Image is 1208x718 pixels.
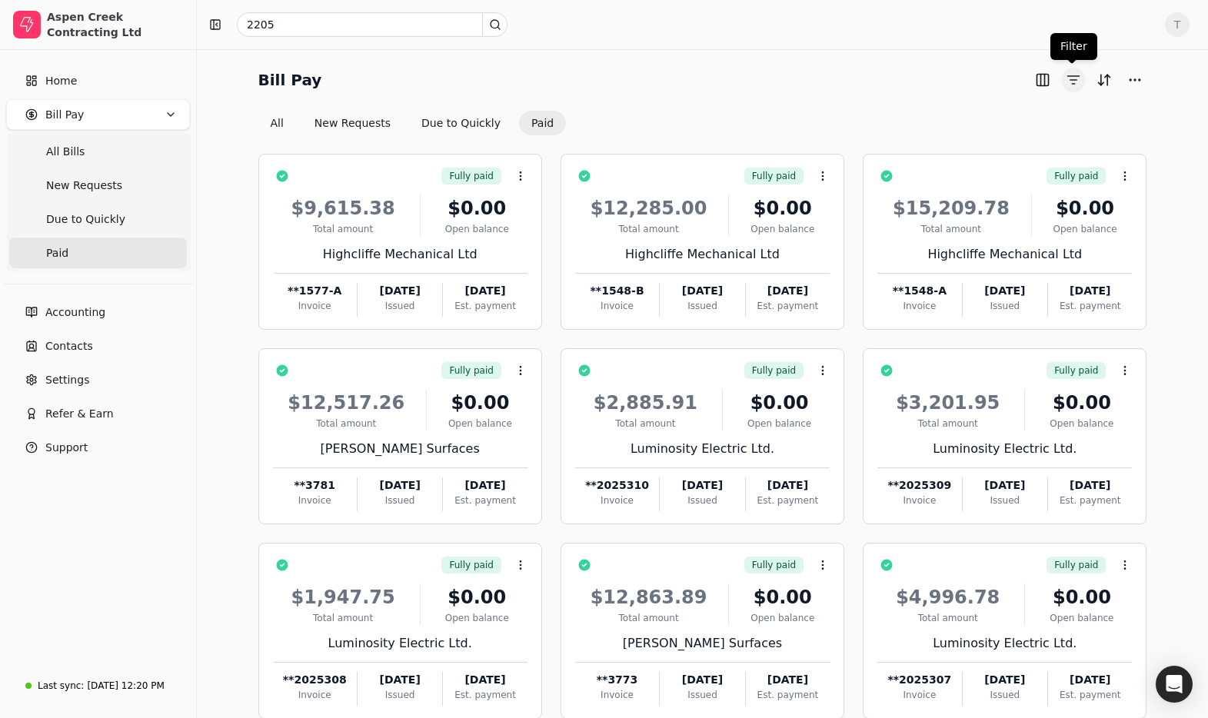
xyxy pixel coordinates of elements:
[877,634,1132,653] div: Luminosity Electric Ltd.
[45,406,114,422] span: Refer & Earn
[45,338,93,354] span: Contacts
[46,211,125,228] span: Due to Quickly
[6,331,190,361] a: Contacts
[877,440,1132,458] div: Luminosity Electric Ltd.
[443,688,527,702] div: Est. payment
[46,144,85,160] span: All Bills
[273,688,357,702] div: Invoice
[735,194,830,222] div: $0.00
[358,283,442,299] div: [DATE]
[963,672,1047,688] div: [DATE]
[46,245,68,261] span: Paid
[735,583,830,611] div: $0.00
[746,299,830,313] div: Est. payment
[273,583,414,611] div: $1,947.75
[449,364,493,377] span: Fully paid
[735,611,830,625] div: Open balance
[877,222,1025,236] div: Total amount
[660,299,744,313] div: Issued
[45,440,88,456] span: Support
[1050,33,1097,60] div: Filter
[1156,666,1193,703] div: Open Intercom Messenger
[1048,477,1132,494] div: [DATE]
[443,283,527,299] div: [DATE]
[752,364,796,377] span: Fully paid
[575,688,659,702] div: Invoice
[963,477,1047,494] div: [DATE]
[9,238,187,268] a: Paid
[877,611,1018,625] div: Total amount
[273,611,414,625] div: Total amount
[963,688,1047,702] div: Issued
[449,169,493,183] span: Fully paid
[258,111,567,135] div: Invoice filter options
[45,73,77,89] span: Home
[9,204,187,234] a: Due to Quickly
[877,494,961,507] div: Invoice
[9,170,187,201] a: New Requests
[1031,611,1132,625] div: Open balance
[273,299,357,313] div: Invoice
[273,417,421,430] div: Total amount
[1031,417,1132,430] div: Open balance
[45,304,105,321] span: Accounting
[6,364,190,395] a: Settings
[660,477,744,494] div: [DATE]
[877,299,961,313] div: Invoice
[746,688,830,702] div: Est. payment
[735,222,830,236] div: Open balance
[660,672,744,688] div: [DATE]
[427,194,527,222] div: $0.00
[449,558,493,572] span: Fully paid
[433,417,527,430] div: Open balance
[575,245,830,264] div: Highcliffe Mechanical Ltd
[6,398,190,429] button: Refer & Earn
[1038,194,1133,222] div: $0.00
[877,583,1018,611] div: $4,996.78
[273,222,414,236] div: Total amount
[1048,299,1132,313] div: Est. payment
[1165,12,1190,37] button: T
[575,194,723,222] div: $12,285.00
[427,222,527,236] div: Open balance
[963,494,1047,507] div: Issued
[575,634,830,653] div: [PERSON_NAME] Surfaces
[575,494,659,507] div: Invoice
[746,283,830,299] div: [DATE]
[6,297,190,327] a: Accounting
[729,417,830,430] div: Open balance
[877,389,1018,417] div: $3,201.95
[409,111,513,135] button: Due to Quickly
[752,558,796,572] span: Fully paid
[746,477,830,494] div: [DATE]
[427,611,527,625] div: Open balance
[1031,583,1132,611] div: $0.00
[358,494,442,507] div: Issued
[877,417,1018,430] div: Total amount
[6,99,190,130] button: Bill Pay
[963,283,1047,299] div: [DATE]
[752,169,796,183] span: Fully paid
[45,107,84,123] span: Bill Pay
[87,679,164,693] div: [DATE] 12:20 PM
[1048,672,1132,688] div: [DATE]
[443,477,527,494] div: [DATE]
[1048,494,1132,507] div: Est. payment
[6,672,190,700] a: Last sync:[DATE] 12:20 PM
[1048,688,1132,702] div: Est. payment
[273,494,357,507] div: Invoice
[1048,283,1132,299] div: [DATE]
[660,494,744,507] div: Issued
[877,688,961,702] div: Invoice
[258,68,322,92] h2: Bill Pay
[9,136,187,167] a: All Bills
[6,65,190,96] a: Home
[273,245,527,264] div: Highcliffe Mechanical Ltd
[575,440,830,458] div: Luminosity Electric Ltd.
[1054,364,1098,377] span: Fully paid
[273,634,527,653] div: Luminosity Electric Ltd.
[729,389,830,417] div: $0.00
[575,299,659,313] div: Invoice
[963,299,1047,313] div: Issued
[1038,222,1133,236] div: Open balance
